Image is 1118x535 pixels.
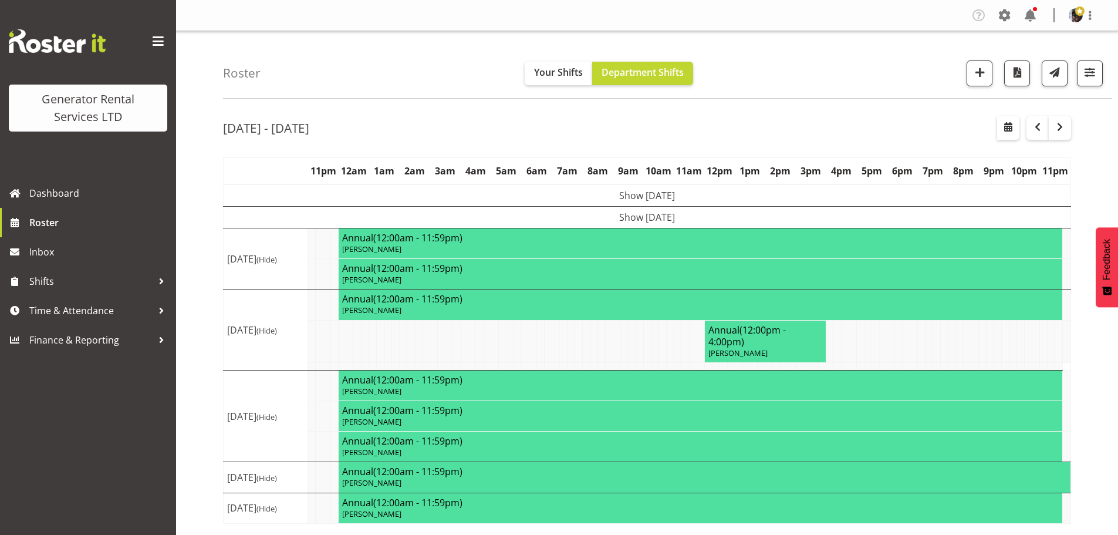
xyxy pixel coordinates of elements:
[256,473,277,483] span: (Hide)
[400,158,430,185] th: 2am
[491,158,522,185] th: 5am
[708,324,823,348] h4: Annual
[342,293,1059,305] h4: Annual
[256,325,277,336] span: (Hide)
[674,158,704,185] th: 11am
[29,302,153,319] span: Time & Attendance
[552,158,582,185] th: 7am
[1009,158,1039,185] th: 10pm
[29,272,153,290] span: Shifts
[796,158,826,185] th: 3pm
[29,243,170,261] span: Inbox
[224,462,308,493] td: [DATE]
[342,305,401,315] span: [PERSON_NAME]
[29,214,170,231] span: Roster
[224,228,308,290] td: [DATE]
[256,412,277,422] span: (Hide)
[29,184,170,202] span: Dashboard
[765,158,796,185] th: 2pm
[224,184,1071,207] td: Show [DATE]
[582,158,613,185] th: 8am
[373,496,462,509] span: (12:00am - 11:59pm)
[704,158,735,185] th: 12pm
[339,158,369,185] th: 12am
[708,348,768,358] span: [PERSON_NAME]
[342,374,1059,386] h4: Annual
[342,232,1059,244] h4: Annual
[967,60,992,86] button: Add a new shift
[342,435,1059,447] h4: Annual
[9,29,106,53] img: Rosterit website logo
[223,120,309,136] h2: [DATE] - [DATE]
[948,158,979,185] th: 8pm
[342,274,401,285] span: [PERSON_NAME]
[1077,60,1103,86] button: Filter Shifts
[1102,239,1112,280] span: Feedback
[342,509,401,519] span: [PERSON_NAME]
[342,386,401,396] span: [PERSON_NAME]
[373,292,462,305] span: (12:00am - 11:59pm)
[521,158,552,185] th: 6am
[224,493,308,523] td: [DATE]
[534,66,583,79] span: Your Shifts
[1004,60,1030,86] button: Download a PDF of the roster according to the set date range.
[29,331,153,349] span: Finance & Reporting
[342,244,401,254] span: [PERSON_NAME]
[342,466,1067,477] h4: Annual
[342,263,1059,274] h4: Annual
[735,158,765,185] th: 1pm
[643,158,674,185] th: 10am
[373,465,462,478] span: (12:00am - 11:59pm)
[256,254,277,265] span: (Hide)
[373,404,462,417] span: (12:00am - 11:59pm)
[342,497,1059,509] h4: Annual
[373,435,462,447] span: (12:00am - 11:59pm)
[887,158,918,185] th: 6pm
[592,62,693,85] button: Department Shifts
[1096,227,1118,307] button: Feedback - Show survey
[224,207,1071,228] td: Show [DATE]
[430,158,461,185] th: 3am
[21,90,156,126] div: Generator Rental Services LTD
[857,158,887,185] th: 5pm
[1042,60,1068,86] button: Send a list of all shifts for the selected filtered period to all rostered employees.
[826,158,857,185] th: 4pm
[369,158,400,185] th: 1am
[373,374,462,386] span: (12:00am - 11:59pm)
[708,324,786,348] span: (12:00pm - 4:00pm)
[613,158,643,185] th: 9am
[1039,158,1070,185] th: 11pm
[525,62,592,85] button: Your Shifts
[256,503,277,514] span: (Hide)
[342,477,401,488] span: [PERSON_NAME]
[342,447,401,457] span: [PERSON_NAME]
[308,158,339,185] th: 11pm
[373,262,462,275] span: (12:00am - 11:59pm)
[461,158,491,185] th: 4am
[224,370,308,462] td: [DATE]
[224,290,308,370] td: [DATE]
[1069,8,1083,22] img: zak-c4-tapling8d06a56ee3cf7edc30ba33f1efe9ca8c.png
[918,158,948,185] th: 7pm
[373,231,462,244] span: (12:00am - 11:59pm)
[602,66,684,79] span: Department Shifts
[223,66,261,80] h4: Roster
[342,416,401,427] span: [PERSON_NAME]
[997,116,1019,140] button: Select a specific date within the roster.
[342,405,1059,416] h4: Annual
[979,158,1009,185] th: 9pm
